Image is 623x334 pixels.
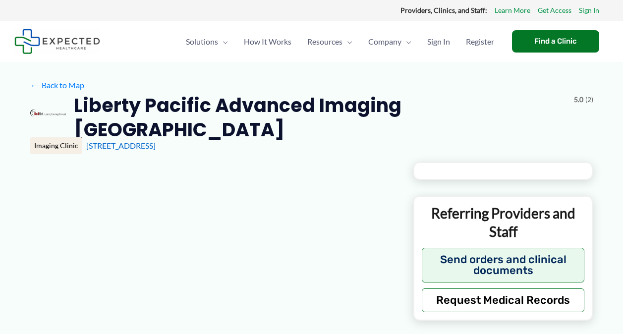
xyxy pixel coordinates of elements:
[360,24,419,59] a: CompanyMenu Toggle
[422,288,585,312] button: Request Medical Records
[178,24,502,59] nav: Primary Site Navigation
[419,24,458,59] a: Sign In
[307,24,342,59] span: Resources
[368,24,401,59] span: Company
[299,24,360,59] a: ResourcesMenu Toggle
[458,24,502,59] a: Register
[342,24,352,59] span: Menu Toggle
[30,137,82,154] div: Imaging Clinic
[422,248,585,282] button: Send orders and clinical documents
[585,93,593,106] span: (2)
[178,24,236,59] a: SolutionsMenu Toggle
[244,24,291,59] span: How It Works
[401,24,411,59] span: Menu Toggle
[538,4,571,17] a: Get Access
[574,93,583,106] span: 5.0
[495,4,530,17] a: Learn More
[86,141,156,150] a: [STREET_ADDRESS]
[186,24,218,59] span: Solutions
[512,30,599,53] a: Find a Clinic
[400,6,487,14] strong: Providers, Clinics, and Staff:
[579,4,599,17] a: Sign In
[422,204,585,240] p: Referring Providers and Staff
[30,78,84,93] a: ←Back to Map
[236,24,299,59] a: How It Works
[30,80,40,90] span: ←
[218,24,228,59] span: Menu Toggle
[14,29,100,54] img: Expected Healthcare Logo - side, dark font, small
[74,93,566,142] h2: Liberty Pacific Advanced Imaging [GEOGRAPHIC_DATA]
[466,24,494,59] span: Register
[427,24,450,59] span: Sign In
